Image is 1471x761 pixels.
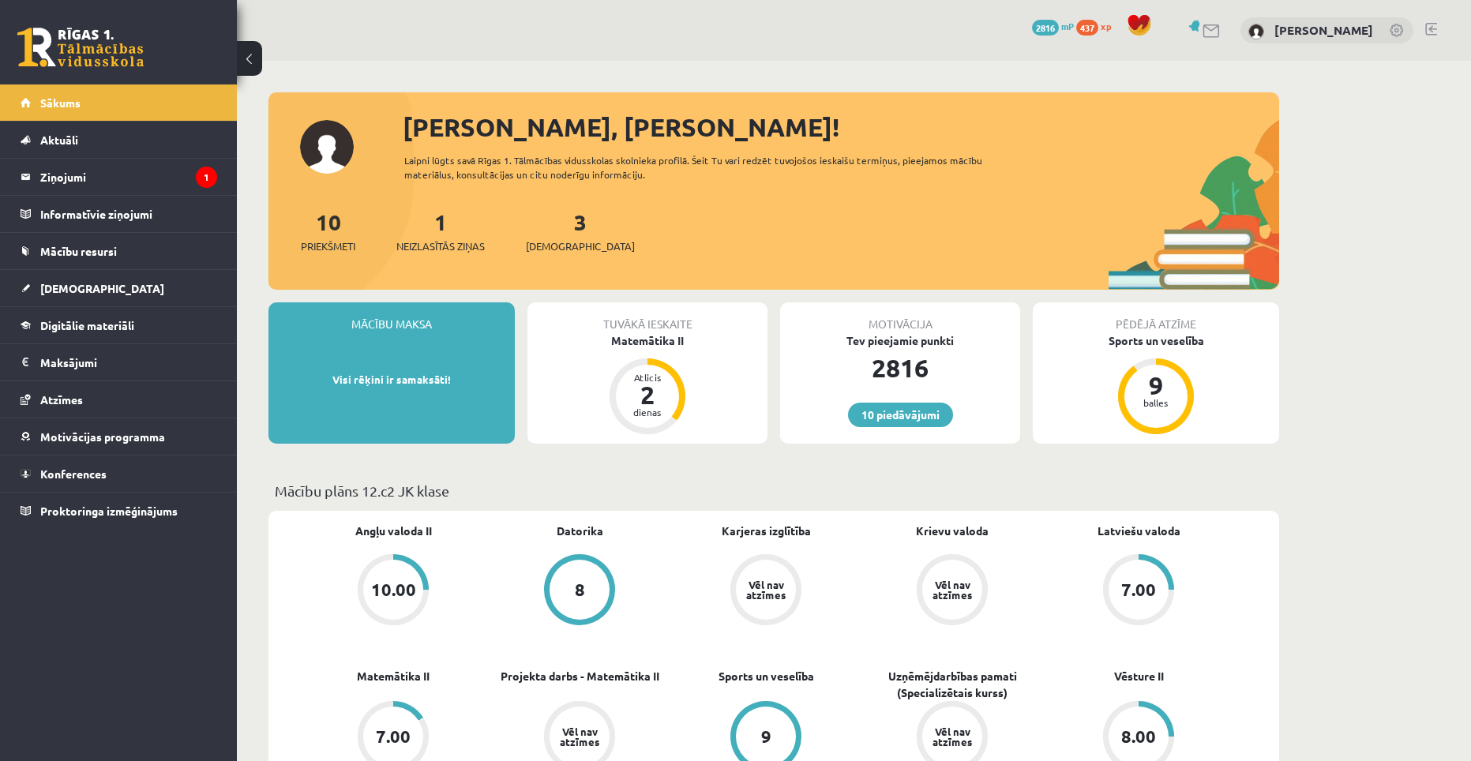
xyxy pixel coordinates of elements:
a: Atzīmes [21,381,217,418]
a: Aktuāli [21,122,217,158]
a: Sports un veselība [719,668,814,684]
div: [PERSON_NAME], [PERSON_NAME]! [403,108,1279,146]
span: [DEMOGRAPHIC_DATA] [40,281,164,295]
a: Uzņēmējdarbības pamati (Specializētais kurss) [859,668,1045,701]
a: 7.00 [1045,554,1232,628]
a: [DEMOGRAPHIC_DATA] [21,270,217,306]
div: 7.00 [376,728,411,745]
span: Motivācijas programma [40,429,165,444]
div: 8 [575,581,585,598]
span: 437 [1076,20,1098,36]
div: 9 [1132,373,1180,398]
div: Sports un veselība [1033,332,1279,349]
span: Priekšmeti [301,238,355,254]
a: 437 xp [1076,20,1119,32]
span: 2816 [1032,20,1059,36]
div: Mācību maksa [268,302,515,332]
a: Konferences [21,455,217,492]
a: Mācību resursi [21,233,217,269]
div: Matemātika II [527,332,767,349]
div: 9 [761,728,771,745]
div: dienas [624,407,671,417]
div: Vēl nav atzīmes [557,726,602,747]
div: Vēl nav atzīmes [744,579,788,600]
div: Pēdējā atzīme [1033,302,1279,332]
div: Motivācija [780,302,1020,332]
a: Digitālie materiāli [21,307,217,343]
div: 2816 [780,349,1020,387]
div: Laipni lūgts savā Rīgas 1. Tālmācības vidusskolas skolnieka profilā. Šeit Tu vari redzēt tuvojošo... [404,153,1011,182]
a: 10.00 [300,554,486,628]
a: Sports un veselība 9 balles [1033,332,1279,437]
a: 3[DEMOGRAPHIC_DATA] [526,208,635,254]
i: 1 [196,167,217,188]
span: xp [1101,20,1111,32]
span: Neizlasītās ziņas [396,238,485,254]
span: Proktoringa izmēģinājums [40,504,178,518]
span: Atzīmes [40,392,83,407]
legend: Informatīvie ziņojumi [40,196,217,232]
a: Datorika [557,523,603,539]
a: Ziņojumi1 [21,159,217,195]
div: Tuvākā ieskaite [527,302,767,332]
a: Karjeras izglītība [722,523,811,539]
a: Krievu valoda [916,523,989,539]
a: Angļu valoda II [355,523,432,539]
legend: Ziņojumi [40,159,217,195]
div: 8.00 [1121,728,1156,745]
a: Vēsture II [1114,668,1164,684]
a: Matemātika II Atlicis 2 dienas [527,332,767,437]
a: Projekta darbs - Matemātika II [501,668,659,684]
div: 2 [624,382,671,407]
div: Atlicis [624,373,671,382]
span: [DEMOGRAPHIC_DATA] [526,238,635,254]
div: Vēl nav atzīmes [930,579,974,600]
a: 10 piedāvājumi [848,403,953,427]
a: Vēl nav atzīmes [673,554,859,628]
img: Rauls Sakne [1248,24,1264,39]
span: Aktuāli [40,133,78,147]
p: Mācību plāns 12.c2 JK klase [275,480,1273,501]
a: Rīgas 1. Tālmācības vidusskola [17,28,144,67]
legend: Maksājumi [40,344,217,380]
a: Proktoringa izmēģinājums [21,493,217,529]
a: Sākums [21,84,217,121]
a: 8 [486,554,673,628]
a: Motivācijas programma [21,418,217,455]
div: Tev pieejamie punkti [780,332,1020,349]
span: Sākums [40,96,81,110]
a: Matemātika II [357,668,430,684]
a: 1Neizlasītās ziņas [396,208,485,254]
a: 10Priekšmeti [301,208,355,254]
a: Latviešu valoda [1098,523,1180,539]
p: Visi rēķini ir samaksāti! [276,372,507,388]
a: Maksājumi [21,344,217,380]
a: [PERSON_NAME] [1274,22,1373,38]
a: Vēl nav atzīmes [859,554,1045,628]
div: Vēl nav atzīmes [930,726,974,747]
div: balles [1132,398,1180,407]
div: 7.00 [1121,581,1156,598]
a: 2816 mP [1032,20,1074,32]
span: Konferences [40,467,107,481]
span: mP [1061,20,1074,32]
span: Digitālie materiāli [40,318,134,332]
a: Informatīvie ziņojumi [21,196,217,232]
span: Mācību resursi [40,244,117,258]
div: 10.00 [371,581,416,598]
